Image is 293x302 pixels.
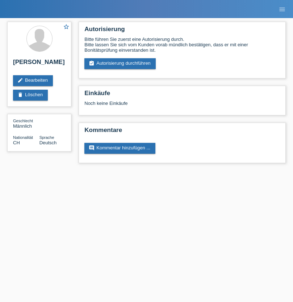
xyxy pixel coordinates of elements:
[13,90,48,101] a: deleteLöschen
[13,59,66,69] h2: [PERSON_NAME]
[84,26,280,37] h2: Autorisierung
[39,140,57,145] span: Deutsch
[84,127,280,137] h2: Kommentare
[17,92,23,98] i: delete
[84,58,156,69] a: assignment_turned_inAutorisierung durchführen
[84,90,280,101] h2: Einkäufe
[89,145,95,151] i: comment
[279,6,286,13] i: menu
[84,143,155,154] a: commentKommentar hinzufügen ...
[84,101,280,111] div: Noch keine Einkäufe
[13,135,33,140] span: Nationalität
[63,24,70,30] i: star_border
[17,77,23,83] i: edit
[13,75,53,86] a: editBearbeiten
[275,7,289,11] a: menu
[13,119,33,123] span: Geschlecht
[39,135,54,140] span: Sprache
[13,118,39,129] div: Männlich
[84,37,280,53] div: Bitte führen Sie zuerst eine Autorisierung durch. Bitte lassen Sie sich vom Kunden vorab mündlich...
[89,60,95,66] i: assignment_turned_in
[63,24,70,31] a: star_border
[13,140,20,145] span: Schweiz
